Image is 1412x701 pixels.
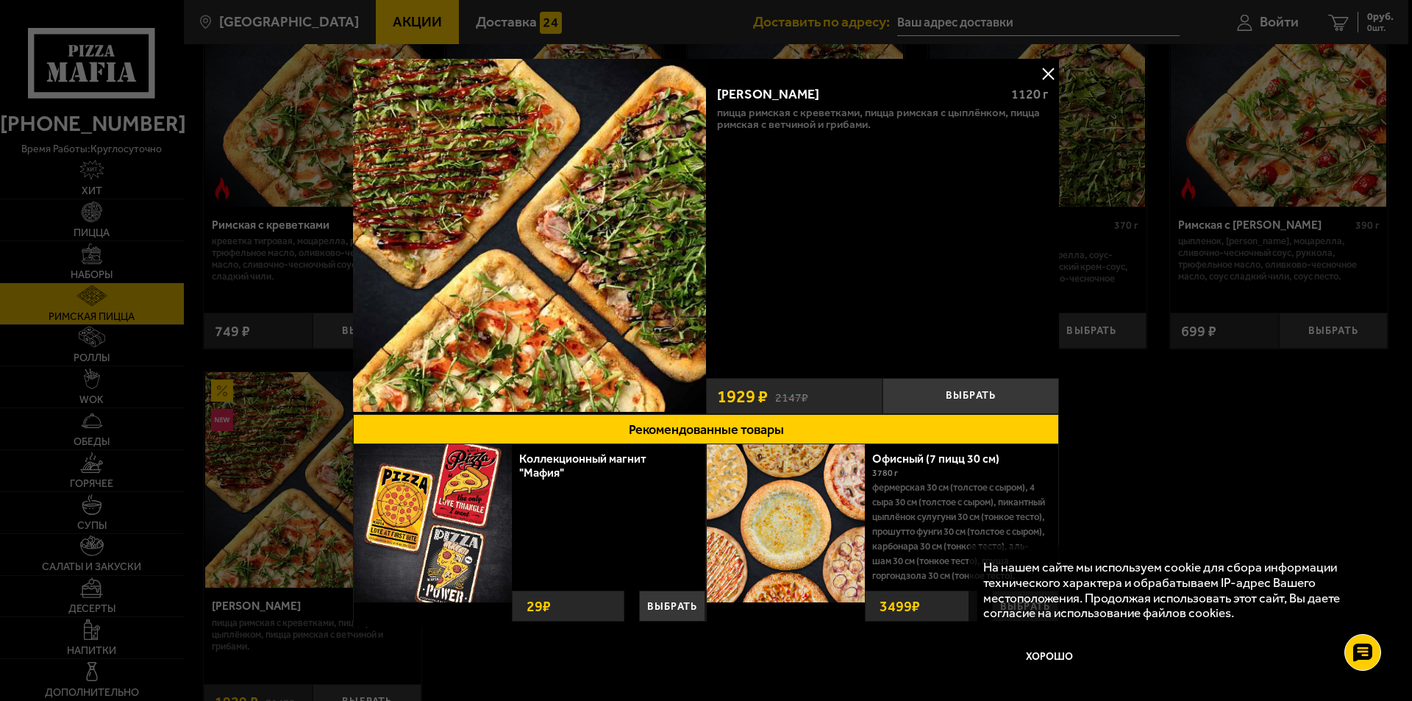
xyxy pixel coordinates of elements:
a: Коллекционный магнит "Мафия" [519,452,646,480]
img: Мама Миа [353,59,706,412]
button: Рекомендованные товары [353,414,1059,444]
strong: 29 ₽ [523,591,555,621]
button: Выбрать [639,591,705,622]
p: Фермерская 30 см (толстое с сыром), 4 сыра 30 см (толстое с сыром), Пикантный цыплёнок сулугуни 3... [872,480,1047,583]
strong: 3499 ₽ [876,591,924,621]
a: Офисный (7 пицц 30 см) [872,452,1014,466]
button: Хорошо [983,635,1116,679]
a: Мама Миа [353,59,706,414]
button: Выбрать [883,378,1059,414]
span: 1120 г [1011,86,1048,102]
div: [PERSON_NAME] [717,87,999,103]
p: Пицца Римская с креветками, Пицца Римская с цыплёнком, Пицца Римская с ветчиной и грибами. [717,107,1048,130]
s: 2147 ₽ [775,388,808,404]
span: 3780 г [872,468,898,478]
p: На нашем сайте мы используем cookie для сбора информации технического характера и обрабатываем IP... [983,560,1369,621]
span: 1929 ₽ [717,388,768,405]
